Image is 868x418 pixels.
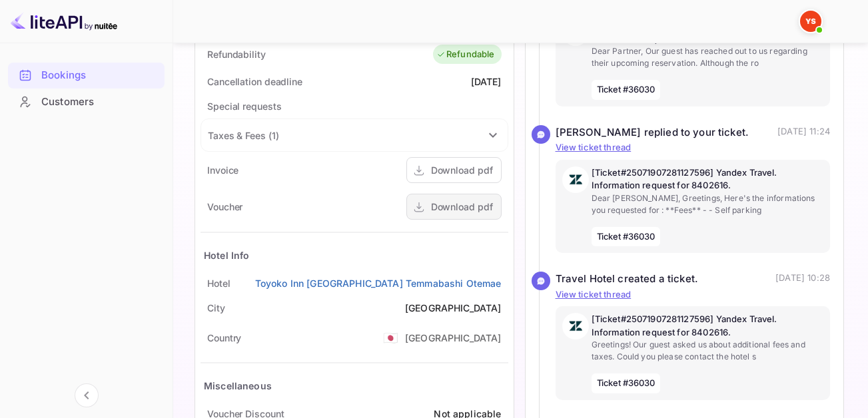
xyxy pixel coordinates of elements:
p: [DATE] 10:28 [775,272,830,287]
div: Refundability [207,47,266,61]
p: Greetings! Our guest asked us about additional fees and taxes. Could you please contact the hotel s [592,339,824,363]
p: Dear Partner, Our guest has reached out to us regarding their upcoming reservation. Although the ro [592,45,824,69]
img: AwvSTEc2VUhQAAAAAElFTkSuQmCC [562,313,589,339]
div: Invoice [207,163,238,177]
span: Ticket #36030 [592,80,661,100]
div: Travel Hotel created a ticket. [556,272,699,287]
span: United States [383,325,398,349]
span: Ticket #36030 [592,227,661,247]
button: Collapse navigation [75,383,99,407]
p: View ticket thread [556,288,831,302]
div: Hotel [207,276,230,290]
a: Customers [8,89,165,114]
div: Taxes & Fees ( 1 ) [208,128,278,142]
span: Ticket #36030 [592,373,661,393]
div: Refundable [436,48,495,61]
div: Download pdf [431,200,493,214]
div: City [207,301,225,315]
p: [DATE] 11:24 [777,125,830,140]
div: Miscellaneous [204,379,272,393]
a: Bookings [8,63,165,87]
div: Country [207,331,241,345]
p: View ticket thread [556,141,831,154]
div: Cancellation deadline [207,75,302,89]
p: Dear [PERSON_NAME], Greetings, Here's the informations you requested for : **Fees** - - Self parking [592,192,824,216]
p: [Ticket#25071907281127596] Yandex Travel. Information request for 8402616. [592,313,824,339]
div: Bookings [41,68,158,83]
img: LiteAPI logo [11,11,117,32]
div: Customers [8,89,165,115]
div: [PERSON_NAME] replied to your ticket. [556,125,749,140]
img: AwvSTEc2VUhQAAAAAElFTkSuQmCC [562,166,589,193]
div: Voucher [207,200,242,214]
div: Special requests [207,99,281,113]
a: Toyoko Inn [GEOGRAPHIC_DATA] Temmabashi Otemae [255,276,502,290]
p: [Ticket#25071907281127596] Yandex Travel. Information request for 8402616. [592,166,824,192]
div: [GEOGRAPHIC_DATA] [405,301,502,315]
img: Yandex Support [800,11,821,32]
div: Hotel Info [204,248,250,262]
div: Download pdf [431,163,493,177]
div: [DATE] [471,75,502,89]
div: [GEOGRAPHIC_DATA] [405,331,502,345]
div: Bookings [8,63,165,89]
div: Taxes & Fees (1) [201,119,508,151]
div: Customers [41,95,158,110]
